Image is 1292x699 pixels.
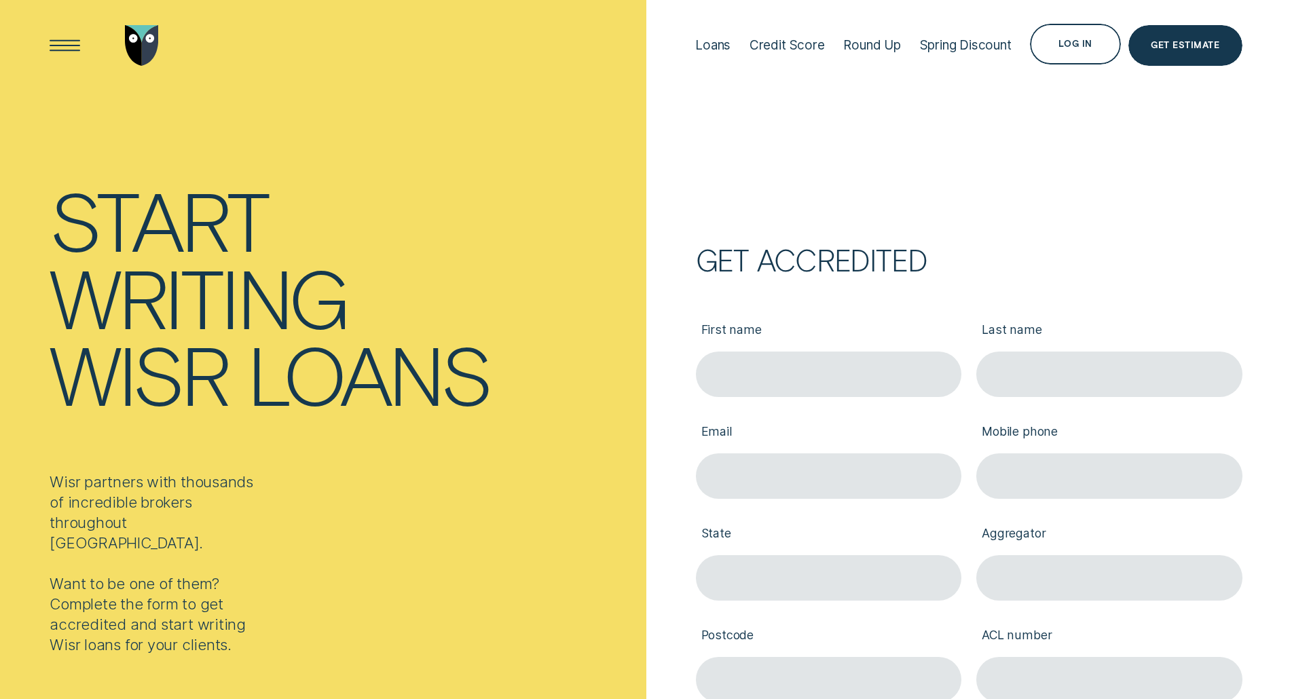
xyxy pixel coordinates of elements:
div: writing [50,258,348,335]
div: Loans [695,37,731,53]
label: Postcode [696,616,961,657]
h2: Get accredited [696,248,1242,271]
label: First name [696,310,961,352]
label: Email [696,412,961,453]
div: Round Up [843,37,901,53]
button: Log in [1030,24,1120,64]
label: State [696,514,961,555]
div: Wisr partners with thousands of incredible brokers throughout [GEOGRAPHIC_DATA]. Want to be one o... [50,472,261,656]
label: Last name [976,310,1242,352]
div: Start [50,181,267,258]
a: Get Estimate [1128,25,1242,66]
div: loans [247,335,490,413]
label: Mobile phone [976,412,1242,453]
div: Spring Discount [920,37,1012,53]
div: Wisr [50,335,227,413]
label: Aggregator [976,514,1242,555]
button: Open Menu [44,25,85,66]
div: Credit Score [750,37,825,53]
h1: Start writing Wisr loans [50,181,638,412]
img: Wisr [125,25,159,66]
label: ACL number [976,616,1242,657]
